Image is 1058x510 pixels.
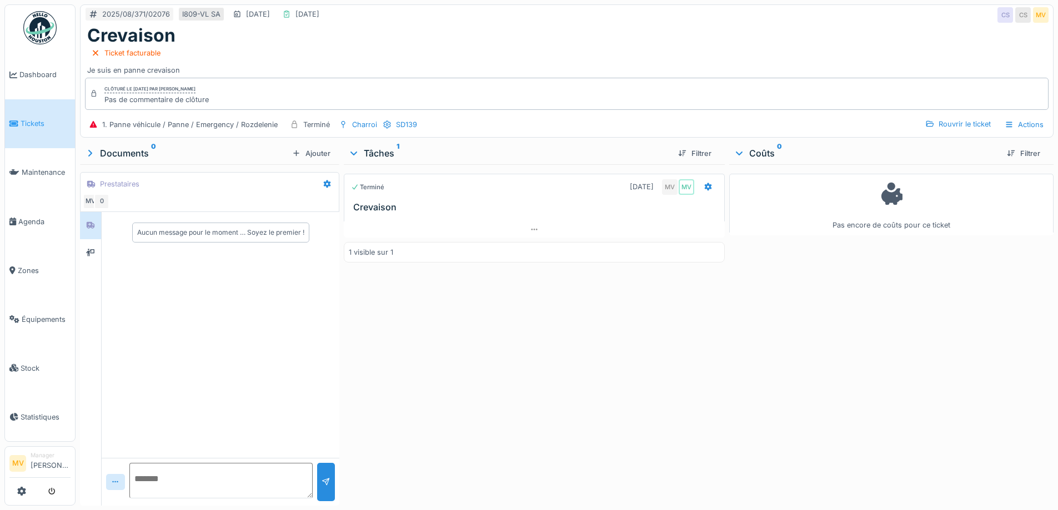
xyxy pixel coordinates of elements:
sup: 0 [151,147,156,160]
a: Tickets [5,99,75,148]
span: Dashboard [19,69,71,80]
div: [DATE] [246,9,270,19]
a: MV Manager[PERSON_NAME] [9,451,71,478]
sup: 1 [397,147,399,160]
h1: Crevaison [87,25,176,46]
div: Pas encore de coûts pour ce ticket [736,179,1046,230]
li: MV [9,455,26,472]
span: Tickets [21,118,71,129]
div: Aucun message pour le moment … Soyez le premier ! [137,228,304,238]
div: Clôturé le [DATE] par [PERSON_NAME] [104,85,195,93]
div: SD139 [396,119,417,130]
div: Terminé [303,119,330,130]
div: CS [997,7,1013,23]
span: Zones [18,265,71,276]
a: Zones [5,246,75,295]
span: Stock [21,363,71,373]
span: Agenda [18,216,71,227]
div: 1. Panne véhicule / Panne / Emergency / Rozdelenie [102,119,278,130]
div: Rouvrir le ticket [921,117,995,132]
div: 1 visible sur 1 [349,247,393,257]
a: Statistiques [5,392,75,441]
div: Documents [84,147,288,160]
div: MV [662,179,678,195]
sup: 0 [777,147,782,160]
span: Maintenance [22,167,71,178]
a: Équipements [5,295,75,344]
div: CS [1015,7,1031,23]
div: Filtrer [674,146,716,161]
div: MV [1033,7,1049,23]
div: MV [679,179,694,195]
a: Maintenance [5,148,75,197]
div: MV [83,194,98,209]
div: Charroi [352,119,377,130]
div: Actions [1000,117,1049,133]
div: Filtrer [1002,146,1045,161]
div: Manager [31,451,71,459]
span: Équipements [22,314,71,325]
div: [DATE] [630,181,654,192]
div: Je suis en panne crevaison [87,46,1046,75]
a: Stock [5,344,75,392]
div: [DATE] [295,9,319,19]
a: Agenda [5,197,75,246]
h3: Crevaison [353,202,719,213]
div: Coûts [734,147,998,160]
a: Dashboard [5,51,75,99]
img: Badge_color-CXgf-gQk.svg [23,11,57,44]
span: Statistiques [21,412,71,422]
div: Prestataires [100,179,139,189]
div: Ticket facturable [104,48,161,58]
div: Terminé [351,183,384,192]
li: [PERSON_NAME] [31,451,71,475]
div: 0 [94,194,109,209]
div: I809-VL SA [182,9,220,19]
div: 2025/08/371/02076 [102,9,170,19]
div: Ajouter [288,146,335,161]
div: Tâches [348,147,669,160]
div: Pas de commentaire de clôture [104,94,209,105]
